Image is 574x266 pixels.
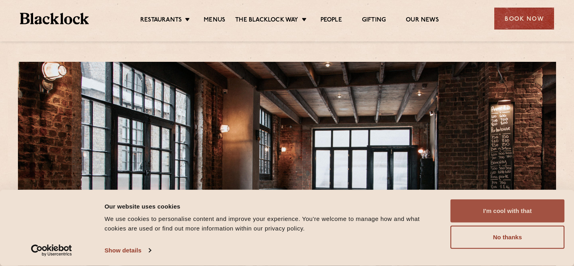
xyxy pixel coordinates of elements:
div: Our website uses cookies [104,201,441,211]
div: Book Now [494,8,554,30]
a: Restaurants [140,16,182,25]
a: Gifting [362,16,386,25]
a: Usercentrics Cookiebot - opens in a new window [17,244,86,256]
div: We use cookies to personalise content and improve your experience. You're welcome to manage how a... [104,214,441,233]
a: Our News [406,16,439,25]
button: I'm cool with that [450,199,564,223]
button: No thanks [450,226,564,249]
a: Show details [104,244,151,256]
a: The Blacklock Way [235,16,298,25]
a: Menus [204,16,225,25]
img: BL_Textured_Logo-footer-cropped.svg [20,13,89,24]
a: People [320,16,342,25]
